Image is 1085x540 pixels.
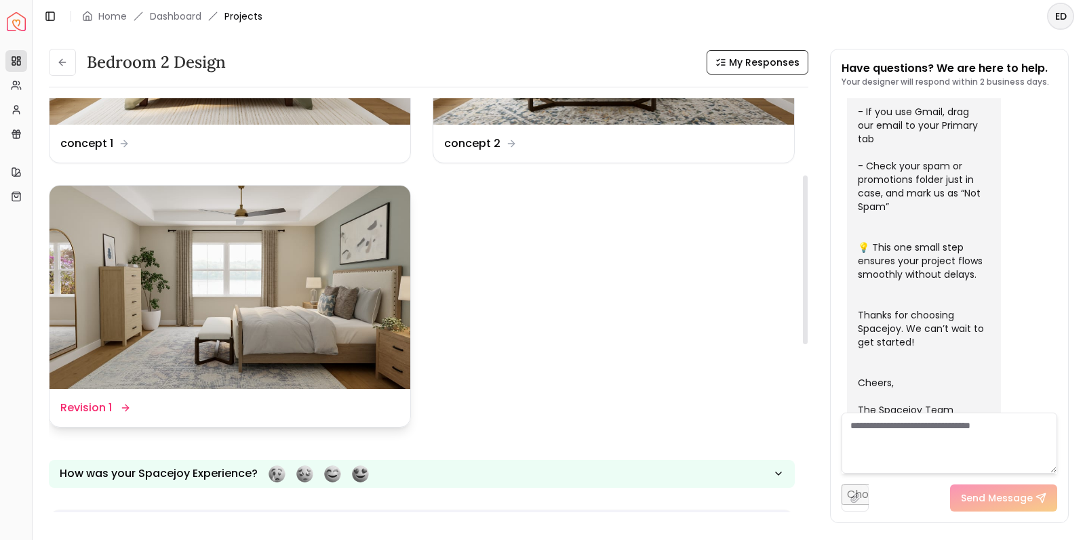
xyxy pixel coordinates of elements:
p: How was your Spacejoy Experience? [60,465,258,482]
button: My Responses [707,50,808,75]
dd: concept 1 [60,136,113,152]
img: Spacejoy Logo [7,12,26,31]
h3: Bedroom 2 design [87,51,226,73]
dd: Revision 1 [60,400,112,416]
dd: concept 2 [444,136,500,152]
span: Projects [224,9,262,23]
a: Dashboard [150,9,201,23]
span: My Responses [729,56,800,69]
span: ED [1048,4,1073,28]
a: Spacejoy [7,12,26,31]
nav: breadcrumb [82,9,262,23]
img: Revision 1 [50,186,410,388]
p: Your designer will respond within 2 business days. [842,77,1049,87]
button: ED [1047,3,1074,30]
button: How was your Spacejoy Experience?Feeling terribleFeeling badFeeling goodFeeling awesome [49,460,795,488]
a: Home [98,9,127,23]
a: Revision 1Revision 1 [49,185,411,427]
p: Have questions? We are here to help. [842,60,1049,77]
